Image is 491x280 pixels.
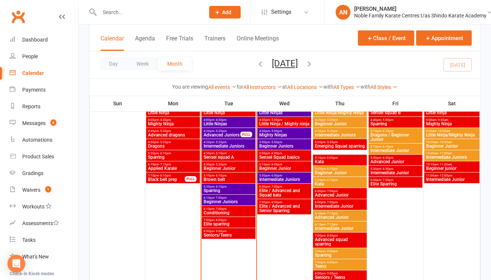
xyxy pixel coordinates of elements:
[326,234,338,237] span: - 8:00pm
[314,250,365,253] span: 7:00pm
[100,57,127,70] button: Day
[9,7,27,26] a: Clubworx
[203,222,254,226] span: Elite sparring
[368,96,424,111] th: Fri
[314,193,365,197] span: Advanced Junior
[314,234,365,237] span: 7:00pm
[203,177,254,182] span: Brown belt
[381,156,393,159] span: - 6:30pm
[370,118,421,122] span: 4:40pm
[326,201,338,204] span: - 7:00pm
[314,215,365,220] span: Advanced Junior
[209,6,241,19] button: Add
[314,118,365,122] span: 4:20pm
[426,166,478,171] span: Beginner junior
[314,226,365,231] span: Intermediate Junior
[50,119,56,126] span: 6
[22,220,59,226] div: Assessments
[185,176,197,182] div: FULL
[354,6,487,12] div: [PERSON_NAME]
[243,84,282,90] a: All Instructors
[10,65,78,82] a: Calendar
[270,118,282,122] span: - 5:00pm
[222,9,231,15] span: Add
[259,201,310,204] span: 7:00pm
[259,122,310,126] span: Little Ninja / Mighty ninja
[314,111,365,115] span: Little Ninja/Mighty Ninja
[314,167,365,171] span: 5:20pm
[370,145,421,148] span: 5:10pm
[259,111,310,115] span: Little Ninjas
[10,182,78,198] a: Waivers 1
[214,163,227,166] span: - 5:20pm
[22,120,46,126] div: Messages
[271,4,291,20] span: Settings
[416,30,472,46] button: Appointment
[201,96,257,111] th: Tue
[259,166,310,171] span: Beginner Junior
[424,96,480,111] th: Sat
[438,174,452,177] span: - 12:00pm
[10,32,78,48] a: Dashboard
[10,232,78,248] a: Tasks
[10,215,78,232] a: Assessments
[259,118,310,122] span: 4:30pm
[360,84,370,90] strong: with
[326,223,338,226] span: - 7:15pm
[381,167,393,171] span: - 6:30pm
[203,233,254,237] span: Seniors/Teens
[370,122,421,126] span: Sparring
[270,129,282,133] span: - 5:00pm
[45,186,51,192] span: 1
[259,163,310,166] span: 5:10pm
[354,12,487,19] div: Noble Family Karate Centres t/as Shindo Karate Academy
[148,177,185,182] span: Black belt prep
[22,70,44,76] div: Calendar
[10,115,78,132] a: Messages 6
[10,148,78,165] a: Product Sales
[159,141,171,144] span: - 5:20pm
[381,145,393,148] span: - 6:10pm
[314,223,365,226] span: 6:15pm
[90,96,145,111] th: Sun
[426,122,478,126] span: Mighty Ninja
[314,275,365,280] span: Seniors / Teens
[381,129,393,133] span: - 6:10pm
[22,53,38,59] div: People
[270,141,282,144] span: - 5:50pm
[148,174,185,177] span: 7:10pm
[426,155,478,159] span: Intermediate Juniors
[148,152,198,155] span: 5:20pm
[370,148,421,153] span: Intermediate Junior
[272,58,298,69] button: [DATE]
[326,212,338,215] span: - 7:10pm
[426,152,478,155] span: 10:00am
[270,174,282,177] span: - 6:50pm
[166,35,193,51] button: Free Trials
[148,133,198,137] span: Advanced dragons
[326,178,338,182] span: - 6:10pm
[148,111,198,115] span: Little Ninja
[10,248,78,265] a: What's New
[370,171,421,175] span: Intermediate Junior
[203,111,254,115] span: Little Ninja
[148,144,198,148] span: Dragons
[22,37,48,43] div: Dashboard
[323,84,333,90] strong: with
[148,163,198,166] span: 6:10pm
[314,253,365,257] span: Sparring
[203,122,254,126] span: Little Ninjas
[203,211,254,215] span: Conditioning
[314,178,365,182] span: 5:20pm
[203,200,254,204] span: Beginner Juniors
[203,129,241,133] span: 4:20pm
[10,165,78,182] a: Gradings
[270,152,282,155] span: - 6:00pm
[135,35,155,51] button: Agenda
[370,159,421,164] span: Advanced Junior
[326,261,338,264] span: - 8:00pm
[314,237,365,246] span: Advanced squad sparring
[203,185,254,188] span: 5:20pm
[370,133,421,142] span: Dragons / Beginner Junior
[214,185,227,188] span: - 6:10pm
